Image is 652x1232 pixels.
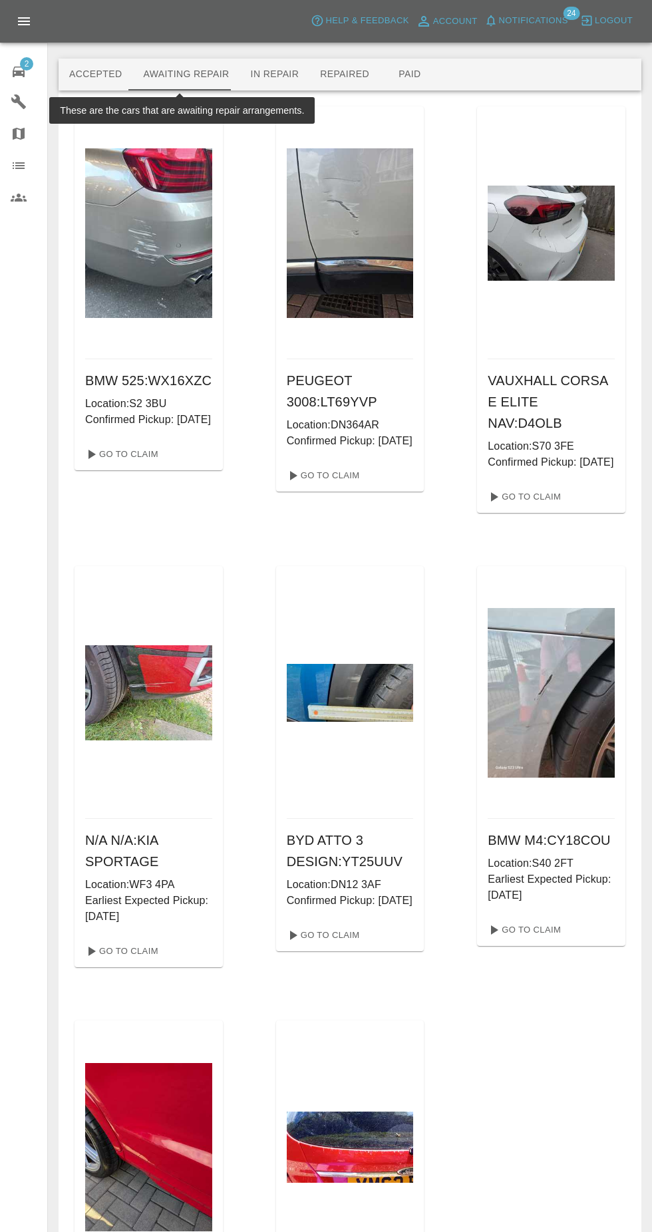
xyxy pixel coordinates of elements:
p: Location: WF3 4PA [85,877,212,893]
button: In Repair [240,59,310,90]
p: Location: S2 3BU [85,396,212,412]
button: Open drawer [8,5,40,37]
p: Confirmed Pickup: [DATE] [287,893,414,909]
h6: BMW 525 : WX16XZC [85,370,212,391]
p: Earliest Expected Pickup: [DATE] [85,893,212,925]
span: Logout [595,13,633,29]
a: Go To Claim [80,941,162,962]
h6: PEUGEOT 3008 : LT69YVP [287,370,414,412]
p: Location: DN364AR [287,417,414,433]
button: Paid [380,59,440,90]
a: Go To Claim [80,444,162,465]
button: Logout [577,11,636,31]
p: Confirmed Pickup: [DATE] [85,412,212,428]
p: Location: S40 2FT [488,855,615,871]
h6: BMW M4 : CY18COU [488,830,615,851]
p: Location: S70 3FE [488,438,615,454]
span: Notifications [499,13,568,29]
h6: VAUXHALL CORSA E ELITE NAV : D4OLB [488,370,615,434]
h6: BYD ATTO 3 DESIGN : YT25UUV [287,830,414,872]
p: Confirmed Pickup: [DATE] [287,433,414,449]
span: Account [433,14,478,29]
button: Repaired [309,59,380,90]
p: Location: DN12 3AF [287,877,414,893]
a: Account [412,11,481,32]
span: 24 [563,7,579,20]
span: 2 [20,57,33,71]
a: Go To Claim [482,486,564,508]
h6: N/A N/A : KIA SPORTAGE [85,830,212,872]
span: Help & Feedback [325,13,408,29]
button: Accepted [59,59,132,90]
a: Go To Claim [482,919,564,941]
p: Earliest Expected Pickup: [DATE] [488,871,615,903]
button: Awaiting Repair [132,59,240,90]
button: Notifications [481,11,571,31]
a: Go To Claim [281,465,363,486]
p: Confirmed Pickup: [DATE] [488,454,615,470]
a: Go To Claim [281,925,363,946]
button: Help & Feedback [307,11,412,31]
